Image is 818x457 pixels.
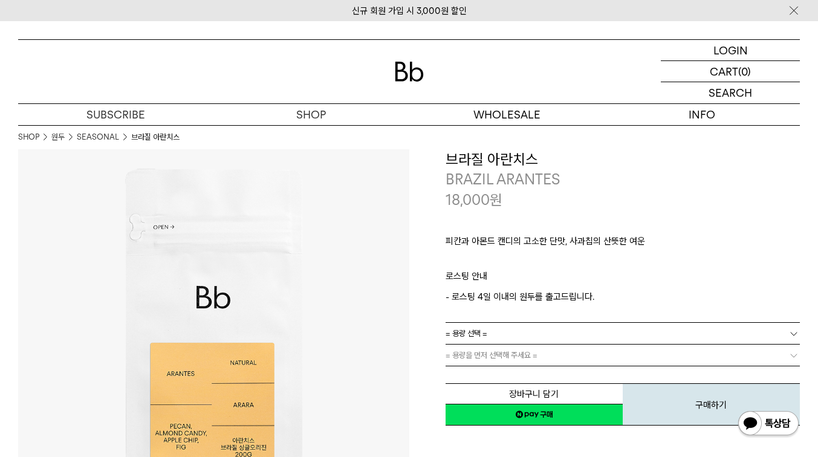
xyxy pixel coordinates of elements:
[710,61,738,82] p: CART
[661,40,800,61] a: LOGIN
[18,104,213,125] a: SUBSCRIBE
[446,345,537,366] span: = 용량을 먼저 선택해 주세요 =
[446,323,487,344] span: = 용량 선택 =
[737,410,800,439] img: 카카오톡 채널 1:1 채팅 버튼
[18,131,39,143] a: SHOP
[738,61,751,82] p: (0)
[446,404,623,426] a: 새창
[605,104,800,125] p: INFO
[131,131,180,143] li: 브라질 아란치스
[623,383,800,426] button: 구매하기
[446,383,623,404] button: 장바구니 담기
[395,62,424,82] img: 로고
[77,131,119,143] a: SEASONAL
[709,82,752,103] p: SEARCH
[446,269,800,290] p: 로스팅 안내
[446,290,800,304] p: - 로스팅 4일 이내의 원두를 출고드립니다.
[446,169,800,190] p: BRAZIL ARANTES
[213,104,409,125] a: SHOP
[446,234,800,254] p: 피칸과 아몬드 캔디의 고소한 단맛, 사과칩의 산뜻한 여운
[661,61,800,82] a: CART (0)
[446,190,502,210] p: 18,000
[352,5,467,16] a: 신규 회원 가입 시 3,000원 할인
[490,191,502,209] span: 원
[446,149,800,170] h3: 브라질 아란치스
[713,40,748,60] p: LOGIN
[409,104,605,125] p: WHOLESALE
[446,254,800,269] p: ㅤ
[51,131,65,143] a: 원두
